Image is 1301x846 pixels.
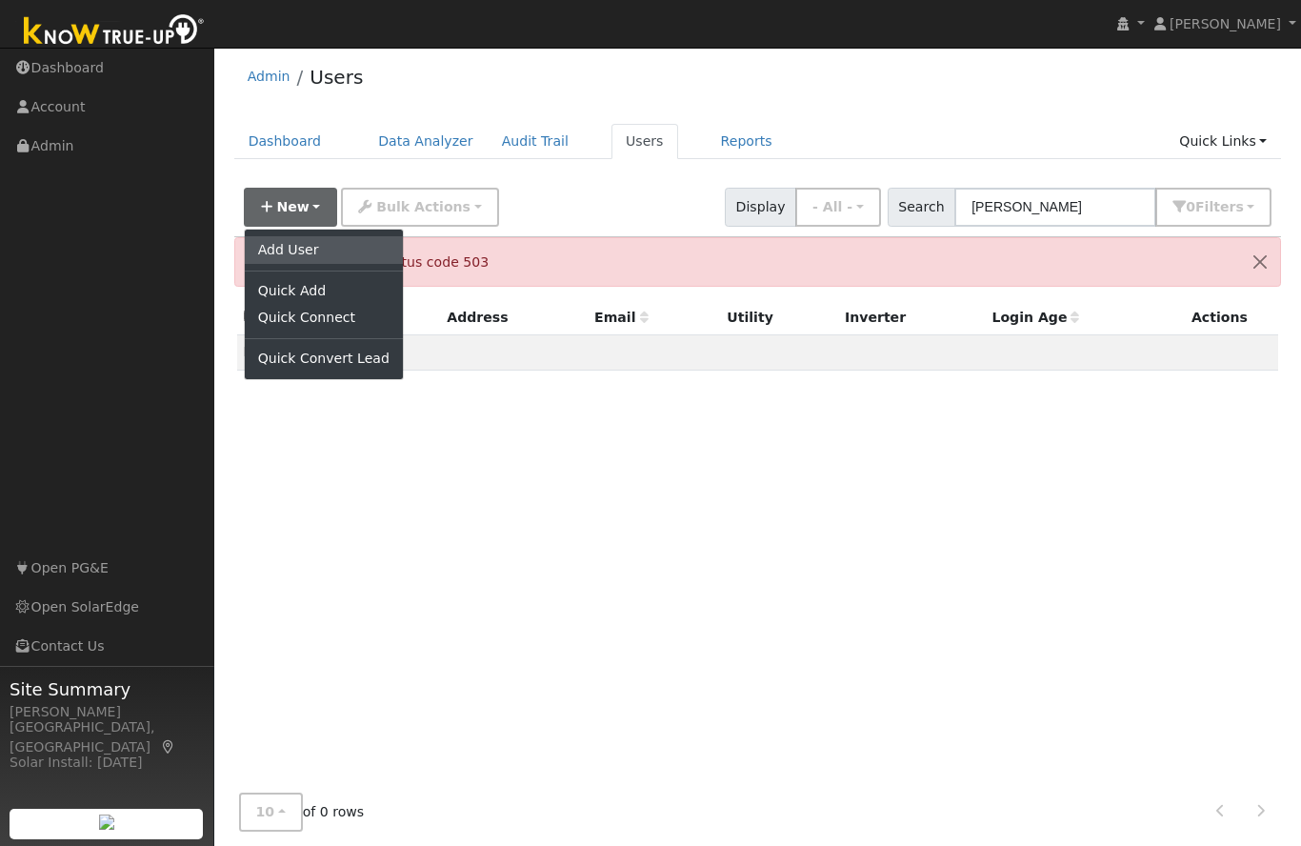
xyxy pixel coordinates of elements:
[239,793,303,832] button: 10
[845,308,978,328] div: Inverter
[707,124,787,159] a: Reports
[245,346,403,373] a: Quick Convert Lead
[1170,16,1281,31] span: [PERSON_NAME]
[160,739,177,755] a: Map
[594,310,648,325] span: Email
[725,188,796,227] span: Display
[237,335,1279,370] td: None
[245,278,403,305] a: Quick Add
[234,124,336,159] a: Dashboard
[99,815,114,830] img: retrieve
[310,66,363,89] a: Users
[341,188,498,227] button: Bulk Actions
[276,199,309,214] span: New
[1191,308,1271,328] div: Actions
[795,188,881,227] button: - All -
[10,676,204,702] span: Site Summary
[244,188,338,227] button: New
[10,717,204,757] div: [GEOGRAPHIC_DATA], [GEOGRAPHIC_DATA]
[1195,199,1244,214] span: Filter
[954,188,1156,227] input: Search
[991,310,1079,325] span: Days since last login
[1235,199,1243,214] span: s
[488,124,583,159] a: Audit Trail
[1165,124,1281,159] a: Quick Links
[14,10,214,53] img: Know True-Up
[376,199,470,214] span: Bulk Actions
[611,124,678,159] a: Users
[1155,188,1271,227] button: 0Filters
[10,702,204,722] div: [PERSON_NAME]
[727,308,831,328] div: Utility
[245,236,403,263] a: Add User
[239,793,365,832] span: of 0 rows
[10,753,204,773] div: Solar Install: [DATE]
[364,124,488,159] a: Data Analyzer
[248,69,290,84] a: Admin
[447,308,581,328] div: Address
[888,188,955,227] span: Search
[1240,238,1280,285] button: Close
[245,305,403,332] a: Quick Connect
[256,804,275,819] span: 10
